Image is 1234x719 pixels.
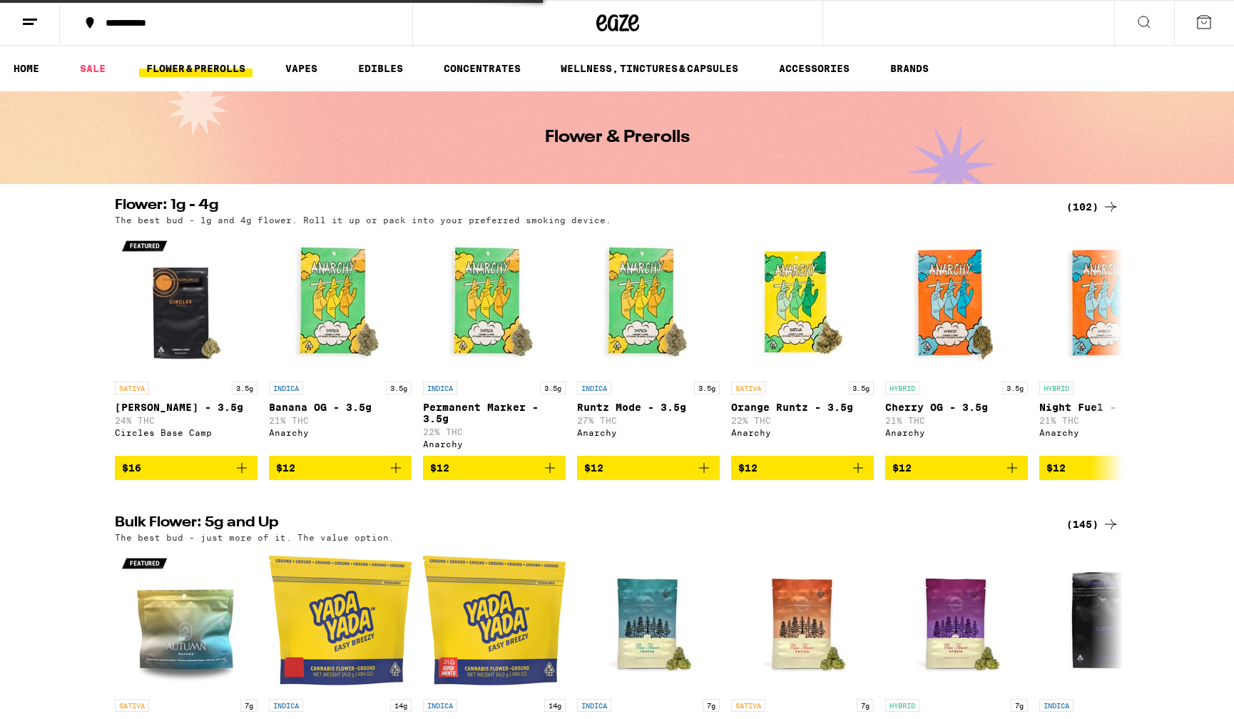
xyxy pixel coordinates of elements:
p: Night Fuel - 3.5g [1039,402,1182,413]
a: (102) [1066,198,1119,215]
img: Humboldt Farms - Papaya Bomb Mini's - 7g [731,549,874,692]
p: 3.5g [386,382,412,394]
img: Anarchy - Night Fuel - 3.5g [1039,232,1182,374]
img: Autumn Brands - Illemonati - 7g [115,549,257,692]
p: 3.5g [694,382,720,394]
p: Permanent Marker - 3.5g [423,402,566,424]
p: 22% THC [423,427,566,437]
a: HOME [6,60,46,77]
p: HYBRID [885,382,919,394]
h1: Flower & Prerolls [545,129,690,146]
p: INDICA [423,382,457,394]
p: HYBRID [885,699,919,712]
p: [PERSON_NAME] - 3.5g [115,402,257,413]
p: 21% THC [885,416,1028,425]
p: 3.5g [232,382,257,394]
p: 3.5g [540,382,566,394]
img: Anarchy - Permanent Marker - 3.5g [423,232,566,374]
button: Add to bag [731,456,874,480]
a: Open page for Runtz Mode - 3.5g from Anarchy [577,232,720,456]
span: $12 [738,462,758,474]
span: $16 [122,462,141,474]
a: Open page for Night Fuel - 3.5g from Anarchy [1039,232,1182,456]
img: Yada Yada - Gush Mints Pre-Ground - 14g [423,549,566,692]
a: EDIBLES [351,60,410,77]
span: $12 [430,462,449,474]
p: HYBRID [1039,382,1074,394]
span: $12 [584,462,603,474]
span: $12 [892,462,912,474]
a: Open page for Gush Rush - 3.5g from Circles Base Camp [115,232,257,456]
img: Anarchy - Runtz Mode - 3.5g [577,232,720,374]
img: Anarchy - Cherry OG - 3.5g [885,232,1028,374]
a: FLOWER & PREROLLS [139,60,253,77]
div: Anarchy [269,428,412,437]
p: INDICA [577,382,611,394]
p: 3.5g [848,382,874,394]
p: 14g [390,699,412,712]
p: INDICA [269,382,303,394]
div: Anarchy [731,428,874,437]
img: Humboldt Farms - GMOz Minis - 7g [577,549,720,692]
p: 7g [240,699,257,712]
a: Open page for Permanent Marker - 3.5g from Anarchy [423,232,566,456]
p: 21% THC [269,416,412,425]
a: BRANDS [883,60,936,77]
p: Cherry OG - 3.5g [885,402,1028,413]
a: Open page for Cherry OG - 3.5g from Anarchy [885,232,1028,456]
div: Anarchy [423,439,566,449]
a: ACCESSORIES [772,60,857,77]
p: 7g [1011,699,1028,712]
p: INDICA [1039,699,1074,712]
p: 24% THC [115,416,257,425]
p: 14g [544,699,566,712]
div: Anarchy [1039,428,1182,437]
p: SATIVA [115,699,149,712]
p: The best bud - just more of it. The value option. [115,533,394,542]
img: Yada Yada - Glitter Bomb Pre-Ground - 14g [269,549,412,692]
button: Add to bag [1039,456,1182,480]
button: Add to bag [885,456,1028,480]
img: Anarchy - Orange Runtz - 3.5g [731,232,874,374]
p: INDICA [269,699,303,712]
span: Hi. Need any help? [9,10,103,21]
a: VAPES [278,60,325,77]
span: $12 [276,462,295,474]
a: (145) [1066,516,1119,533]
a: CONCENTRATES [437,60,528,77]
a: Open page for Banana OG - 3.5g from Anarchy [269,232,412,456]
button: Add to bag [423,456,566,480]
h2: Flower: 1g - 4g [115,198,1049,215]
button: Add to bag [115,456,257,480]
div: Anarchy [885,428,1028,437]
img: Circles Base Camp - Gush Rush - 3.5g [115,232,257,374]
p: INDICA [423,699,457,712]
p: Orange Runtz - 3.5g [731,402,874,413]
p: The best bud - 1g and 4g flower. Roll it up or pack into your preferred smoking device. [115,215,611,225]
a: SALE [73,60,113,77]
p: INDICA [577,699,611,712]
p: 22% THC [731,416,874,425]
span: $12 [1046,462,1066,474]
p: Banana OG - 3.5g [269,402,412,413]
img: Circles Base Camp - Dreamonade - 7g [1039,549,1182,692]
div: Anarchy [577,428,720,437]
a: WELLNESS, TINCTURES & CAPSULES [554,60,745,77]
p: SATIVA [731,382,765,394]
p: 3.5g [1002,382,1028,394]
img: Humboldt Farms - Upgrade Minis - 7g [885,549,1028,692]
p: Runtz Mode - 3.5g [577,402,720,413]
p: 7g [857,699,874,712]
h2: Bulk Flower: 5g and Up [115,516,1049,533]
button: Add to bag [269,456,412,480]
p: 27% THC [577,416,720,425]
button: Add to bag [577,456,720,480]
p: SATIVA [115,382,149,394]
p: 7g [703,699,720,712]
img: Anarchy - Banana OG - 3.5g [269,232,412,374]
p: SATIVA [731,699,765,712]
a: Open page for Orange Runtz - 3.5g from Anarchy [731,232,874,456]
div: Circles Base Camp [115,428,257,437]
